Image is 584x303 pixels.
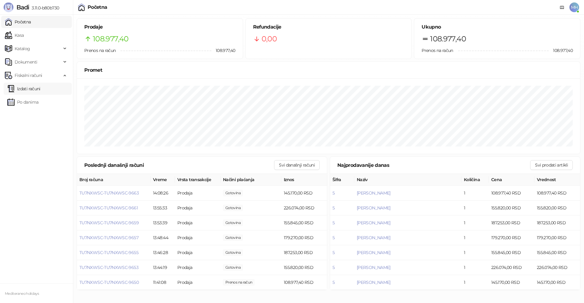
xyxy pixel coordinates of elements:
span: 0,00 [223,234,243,241]
th: Broj računa [77,174,151,186]
button: TU7NXWSC-TU7NXWSC-9663 [79,190,139,196]
td: Prodaja [175,186,221,201]
th: Vrednost [534,174,580,186]
td: 226.074,00 RSD [534,260,580,275]
a: Početna [5,16,31,28]
td: Prodaja [175,201,221,215]
span: Katalog [15,43,30,55]
td: 187.253,00 RSD [489,215,534,230]
td: 155.820,00 RSD [534,201,580,215]
td: 179.270,00 RSD [534,230,580,245]
h5: Prodaje [84,23,235,31]
td: 145.170,00 RSD [534,275,580,290]
button: [PERSON_NAME] [357,235,391,240]
td: 145.170,00 RSD [489,275,534,290]
td: 108.977,40 RSD [489,186,534,201]
td: 108.977,40 RSD [281,275,327,290]
td: 145.170,00 RSD [281,186,327,201]
td: Prodaja [175,230,221,245]
button: 5 [332,220,335,226]
th: Vrsta transakcije [175,174,221,186]
button: [PERSON_NAME] [357,205,391,211]
td: 226.074,00 RSD [281,201,327,215]
button: TU7NXWSC-TU7NXWSC-9655 [79,250,138,255]
h5: Refundacije [253,23,404,31]
td: 14:08:26 [151,186,175,201]
td: 11:41:08 [151,275,175,290]
td: 13:46:28 [151,245,175,260]
span: 0,00 [223,264,243,271]
button: TU7NXWSC-TU7NXWSC-9659 [79,220,139,226]
span: [PERSON_NAME] [357,250,391,255]
span: 108.977,40 [549,47,573,54]
span: TU7NXWSC-TU7NXWSC-9653 [79,265,138,270]
button: [PERSON_NAME] [357,265,391,270]
div: Početna [88,5,107,10]
button: [PERSON_NAME] [357,190,391,196]
button: Svi prodati artikli [530,160,573,170]
td: 187.253,00 RSD [281,245,327,260]
span: 108.977,40 [211,47,235,54]
td: 179.270,00 RSD [489,230,534,245]
td: Prodaja [175,260,221,275]
div: Najprodavanije danas [337,161,530,169]
td: 155.845,00 RSD [489,245,534,260]
a: Izdati računi [7,83,40,95]
td: 1 [461,260,489,275]
td: 1 [461,201,489,215]
td: 13:44:19 [151,260,175,275]
button: 5 [332,250,335,255]
span: 0,00 [223,205,243,211]
td: 1 [461,215,489,230]
td: 13:53:39 [151,215,175,230]
button: TU7NXWSC-TU7NXWSC-9657 [79,235,138,240]
td: 13:48:44 [151,230,175,245]
th: Količina [461,174,489,186]
span: 108.977,40 [93,33,129,45]
span: 0,00 [223,190,243,196]
img: Logo [4,2,13,12]
small: Mediteraneo holidays [5,291,39,296]
span: 3.11.0-b80b730 [29,5,59,11]
th: Načini plaćanja [221,174,281,186]
button: 5 [332,280,335,285]
td: 226.074,00 RSD [489,260,534,275]
th: Šifra [330,174,354,186]
th: Cena [489,174,534,186]
span: Badi [16,4,29,11]
button: [PERSON_NAME] [357,280,391,285]
button: 5 [332,265,335,270]
h5: Ukupno [422,23,573,31]
span: Fiskalni računi [15,69,42,81]
a: Kasa [5,29,24,41]
span: 0,00 [223,219,243,226]
button: Svi današnji računi [274,160,320,170]
span: Prenos na račun [84,48,116,53]
td: 155.845,00 RSD [534,245,580,260]
td: 1 [461,275,489,290]
td: 155.820,00 RSD [489,201,534,215]
td: 1 [461,186,489,201]
button: [PERSON_NAME] [357,220,391,226]
span: Dokumenti [15,56,37,68]
button: 5 [332,235,335,240]
button: TU7NXWSC-TU7NXWSC-9661 [79,205,138,211]
span: 108.977,40 [223,279,255,286]
div: Poslednji današnji računi [84,161,274,169]
a: Dokumentacija [557,2,567,12]
td: 108.977,40 RSD [534,186,580,201]
span: 108.977,40 [430,33,466,45]
td: 155.845,00 RSD [281,215,327,230]
span: MH [569,2,579,12]
span: 0,00 [262,33,277,45]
